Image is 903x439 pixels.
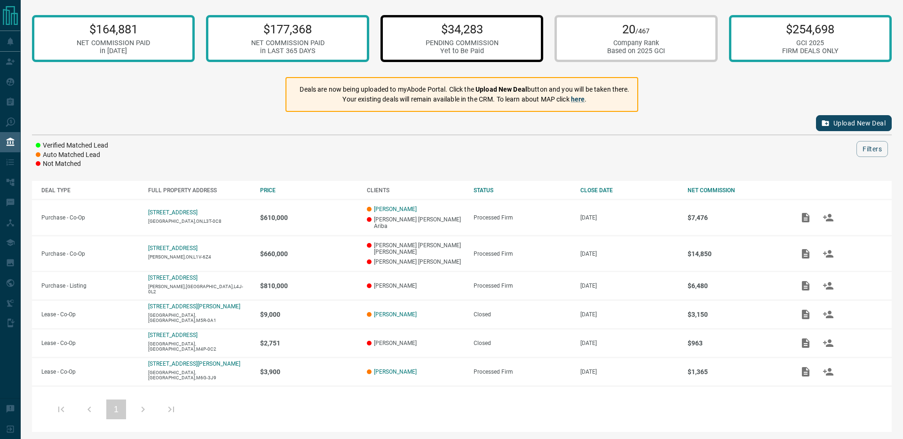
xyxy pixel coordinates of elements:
[260,368,357,376] p: $3,900
[782,39,839,47] div: GCI 2025
[607,39,665,47] div: Company Rank
[794,214,817,220] span: Add / View Documents
[367,282,464,289] p: [PERSON_NAME]
[782,47,839,55] div: FIRM DEALS ONLY
[41,311,139,318] p: Lease - Co-Op
[856,141,888,157] button: Filters
[474,214,571,221] div: Processed Firm
[148,284,251,294] p: [PERSON_NAME],[GEOGRAPHIC_DATA],L4J-0L2
[817,250,840,257] span: Match Clients
[367,340,464,346] p: [PERSON_NAME]
[260,250,357,258] p: $660,000
[148,341,251,352] p: [GEOGRAPHIC_DATA],[GEOGRAPHIC_DATA],M4P-0C2
[817,214,840,220] span: Match Clients
[41,340,139,346] p: Lease - Co-Op
[816,115,892,131] button: Upload New Deal
[571,95,585,103] a: here
[474,187,571,194] div: STATUS
[794,250,817,257] span: Add / View Documents
[580,311,678,318] p: [DATE]
[580,187,678,194] div: CLOSE DATE
[374,368,417,375] a: [PERSON_NAME]
[148,209,198,216] a: [STREET_ADDRESS]
[607,47,665,55] div: Based on 2025 GCI
[474,282,571,289] div: Processed Firm
[635,27,650,35] span: /467
[474,340,571,346] div: Closed
[77,47,150,55] div: in [DATE]
[794,282,817,289] span: Add / View Documents
[36,141,108,150] li: Verified Matched Lead
[260,214,357,221] p: $610,000
[426,47,499,55] div: Yet to Be Paid
[251,47,325,55] div: in LAST 365 DAYS
[367,187,464,194] div: CLIENTS
[607,22,665,36] p: 20
[794,311,817,318] span: Add / View Documents
[251,39,325,47] div: NET COMMISSION PAID
[782,22,839,36] p: $254,698
[148,254,251,259] p: [PERSON_NAME],ON,L1V-6Z4
[688,250,785,258] p: $14,850
[260,339,357,347] p: $2,751
[580,282,678,289] p: [DATE]
[817,368,840,375] span: Match Clients
[77,22,150,36] p: $164,881
[688,282,785,290] p: $6,480
[148,219,251,224] p: [GEOGRAPHIC_DATA],ON,L3T-0C8
[106,400,126,419] button: 1
[817,340,840,346] span: Match Clients
[367,242,464,255] p: [PERSON_NAME] [PERSON_NAME] [PERSON_NAME]
[688,187,785,194] div: NET COMMISSION
[688,214,785,221] p: $7,476
[36,159,108,169] li: Not Matched
[474,251,571,257] div: Processed Firm
[367,259,464,265] p: [PERSON_NAME] [PERSON_NAME]
[300,94,629,104] p: Your existing deals will remain available in the CRM. To learn about MAP click .
[148,303,240,310] a: [STREET_ADDRESS][PERSON_NAME]
[580,340,678,346] p: [DATE]
[426,39,499,47] div: PENDING COMMISSION
[580,214,678,221] p: [DATE]
[688,368,785,376] p: $1,365
[474,311,571,318] div: Closed
[36,150,108,160] li: Auto Matched Lead
[580,251,678,257] p: [DATE]
[41,187,139,194] div: DEAL TYPE
[260,311,357,318] p: $9,000
[426,22,499,36] p: $34,283
[41,251,139,257] p: Purchase - Co-Op
[367,216,464,229] p: [PERSON_NAME] [PERSON_NAME] Ariba
[794,340,817,346] span: Add / View Documents
[148,313,251,323] p: [GEOGRAPHIC_DATA],[GEOGRAPHIC_DATA],M5R-0A1
[41,214,139,221] p: Purchase - Co-Op
[148,361,240,367] a: [STREET_ADDRESS][PERSON_NAME]
[41,368,139,375] p: Lease - Co-Op
[817,311,840,318] span: Match Clients
[374,206,417,212] a: [PERSON_NAME]
[260,187,357,194] div: PRICE
[148,245,198,251] a: [STREET_ADDRESS]
[148,274,198,281] a: [STREET_ADDRESS]
[475,86,527,93] strong: Upload New Deal
[794,368,817,375] span: Add / View Documents
[77,39,150,47] div: NET COMMISSION PAID
[474,368,571,375] div: Processed Firm
[260,282,357,290] p: $810,000
[580,368,678,375] p: [DATE]
[148,187,251,194] div: FULL PROPERTY ADDRESS
[148,370,251,380] p: [GEOGRAPHIC_DATA],[GEOGRAPHIC_DATA],M6G-3J9
[41,282,139,289] p: Purchase - Listing
[300,85,629,94] p: Deals are now being uploaded to myAbode Portal. Click the button and you will be taken there.
[251,22,325,36] p: $177,368
[688,339,785,347] p: $963
[817,282,840,289] span: Match Clients
[374,311,417,318] a: [PERSON_NAME]
[148,332,198,338] a: [STREET_ADDRESS]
